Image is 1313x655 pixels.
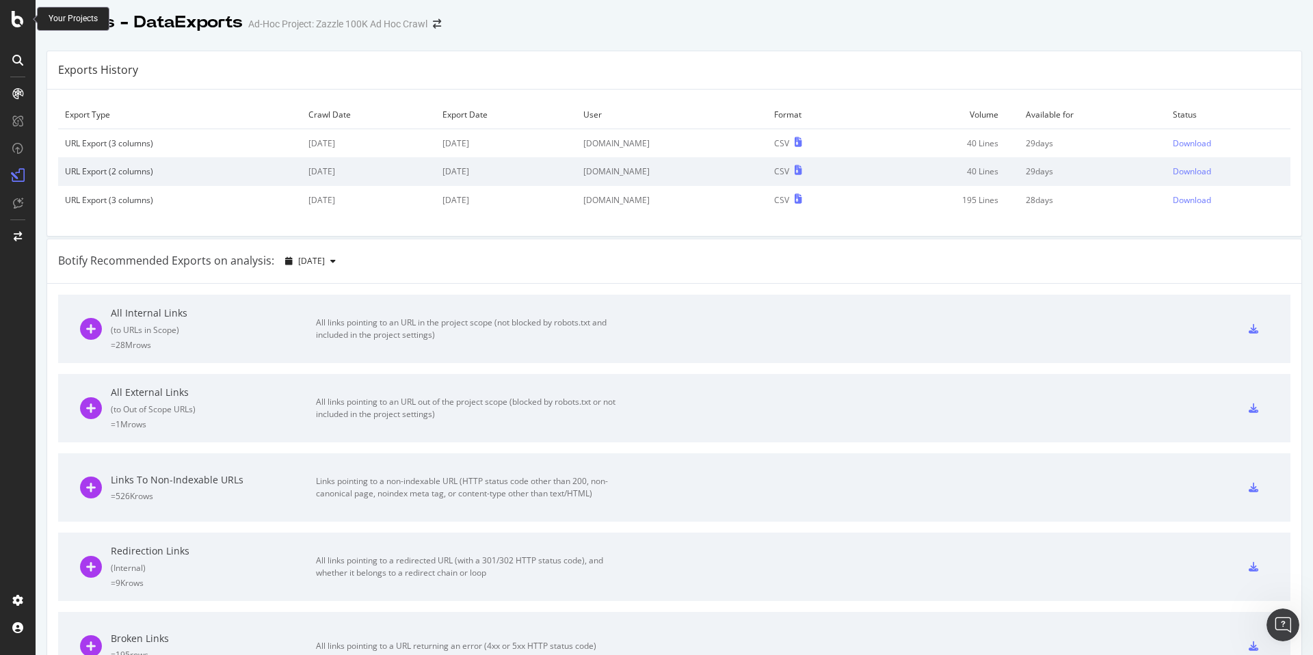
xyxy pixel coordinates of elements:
a: Download [1173,137,1284,149]
li: When exporting reports with crawl date columns, the timestamps match the timezone set for your sp... [32,66,252,116]
div: Is that what you were looking for? [22,407,185,421]
div: CSV [774,194,789,206]
div: CSV [774,137,789,149]
td: User [576,101,768,129]
div: To verify the timezone for crawl exports specifically, you can pull the crawl date column into UR... [22,323,252,390]
a: Source reference 9276239: [105,200,116,211]
div: The timezone for data exports depends on the specific data source and type of export:Crawl Data E... [11,4,263,398]
div: Exports History [58,62,138,78]
div: Download [1173,194,1211,206]
div: CSV [774,165,789,177]
li: GSC data timestamps are reported in Pacific Time [32,291,252,316]
div: ( to URLs in Scope ) [111,324,316,336]
td: 29 days [1019,129,1166,158]
div: All links pointing to a URL returning an error (4xx or 5xx HTTP status code) [316,640,624,652]
h1: Customer Support [66,13,165,23]
td: Status [1166,101,1290,129]
button: go back [9,5,35,31]
div: All links pointing to an URL out of the project scope (blocked by robots.txt or not included in t... [316,396,624,420]
div: URL Export (3 columns) [65,194,295,206]
b: RealKeywords Reports: [22,166,148,177]
td: Export Type [58,101,302,129]
td: 29 days [1019,157,1166,185]
img: Profile image for Customer Support [39,8,61,29]
div: Customer Support says… [11,4,263,399]
div: URL Export (2 columns) [65,165,295,177]
button: [DATE] [280,250,341,272]
div: csv-export [1249,483,1258,492]
div: All Internal Links [111,306,316,320]
div: Botify Recommended Exports on analysis: [58,253,274,269]
iframe: Intercom live chat [1266,609,1299,641]
div: csv-export [1249,403,1258,413]
td: Export Date [436,101,576,129]
td: [DATE] [302,129,436,158]
td: [DATE] [436,186,576,214]
div: = 526K rows [111,490,316,502]
div: Broken Links [111,632,316,645]
div: csv-export [1249,641,1258,651]
div: Redirection Links [111,544,316,558]
div: All External Links [111,386,316,399]
td: [DATE] [436,129,576,158]
div: = 28M rows [111,339,316,351]
button: Send a message… [235,442,256,464]
div: Customer Support says… [11,399,263,459]
div: Is that what you were looking for?Customer Support • 28m ago [11,399,196,429]
div: = 1M rows [111,418,316,430]
td: [DOMAIN_NAME] [576,186,768,214]
td: [DATE] [302,186,436,214]
button: Upload attachment [65,448,76,459]
div: csv-export [1249,324,1258,334]
div: Links pointing to a non-indexable URL (HTTP status code other than 200, non-canonical page, noind... [316,475,624,500]
a: Source reference 9275990: [66,253,77,264]
td: Format [767,101,867,129]
div: csv-export [1249,562,1258,572]
a: Download [1173,194,1284,206]
button: Gif picker [43,448,54,459]
div: Reports - DataExports [47,11,243,34]
li: However, crawls always display time in Central European Time, not your selected timezone [32,120,252,159]
li: All timestamps in your log data are reported in UTC [32,238,252,263]
div: arrow-right-arrow-left [433,19,441,29]
td: Volume [867,101,1019,129]
div: ( Internal ) [111,562,316,574]
div: ( to Out of Scope URLs ) [111,403,316,415]
div: All links pointing to a redirected URL (with a 301/302 HTTP status code), and whether it belongs ... [316,554,624,579]
td: [DOMAIN_NAME] [576,129,768,158]
div: Links To Non-Indexable URLs [111,473,316,487]
div: All links pointing to an URL in the project scope (not blocked by robots.txt and included in the ... [316,317,624,341]
td: 40 Lines [867,129,1019,158]
span: 2025 Aug. 13th [298,255,325,267]
button: Emoji picker [21,448,32,459]
td: [DOMAIN_NAME] [576,157,768,185]
textarea: Message… [12,419,262,442]
div: URL Export (3 columns) [65,137,295,149]
div: Ad-Hoc Project: Zazzle 100K Ad Hoc Crawl [248,17,427,31]
a: Download [1173,165,1284,177]
td: Crawl Date [302,101,436,129]
div: Your Projects [49,13,98,25]
td: [DATE] [436,157,576,185]
td: [DATE] [302,157,436,185]
div: = 9K rows [111,577,316,589]
div: Download [1173,137,1211,149]
td: 28 days [1019,186,1166,214]
b: Crawl Data Exports: [22,46,129,57]
a: Source reference 9276004: [79,148,90,159]
button: Home [239,5,265,31]
b: Google Search Console Data: [22,271,178,282]
b: Log Data: [22,218,74,229]
div: Download [1173,165,1211,177]
td: 195 Lines [867,186,1019,214]
td: 40 Lines [867,157,1019,185]
li: Report dates are in UTC timezone and cannot be customized [32,185,252,211]
td: Available for [1019,101,1166,129]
